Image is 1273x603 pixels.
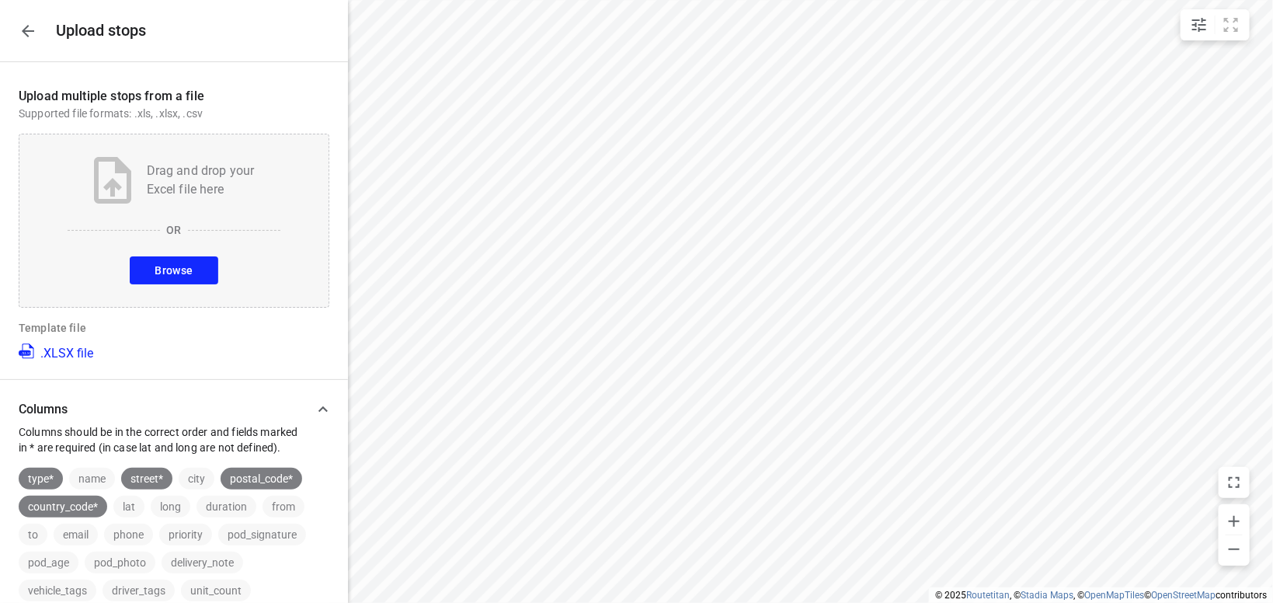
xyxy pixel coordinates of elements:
span: priority [159,528,212,541]
span: Browse [155,261,193,281]
a: Stadia Maps [1021,590,1073,601]
a: OpenStreetMap [1151,590,1216,601]
button: Map settings [1184,9,1215,40]
li: © 2025 , © , © © contributors [935,590,1267,601]
span: phone [104,528,153,541]
p: Template file [19,320,329,336]
p: OR [166,222,181,238]
span: postal_code* [221,472,302,485]
span: name [69,472,115,485]
span: pod_photo [85,556,155,569]
span: vehicle_tags [19,584,96,597]
a: Routetitan [966,590,1010,601]
a: OpenMapTiles [1084,590,1144,601]
p: Drag and drop your Excel file here [147,162,255,199]
span: duration [197,500,256,513]
button: Browse [130,256,217,284]
p: Supported file formats: .xls, .xlsx, .csv [19,106,329,121]
span: driver_tags [103,584,175,597]
div: small contained button group [1181,9,1250,40]
span: from [263,500,304,513]
span: city [179,472,214,485]
div: ColumnsColumns should be in the correct order and fields marked in * are required (in case lat an... [19,394,329,455]
h5: Upload stops [56,22,146,40]
span: email [54,528,98,541]
span: long [151,500,190,513]
p: Columns should be in the correct order and fields marked in * are required (in case lat and long ... [19,424,308,455]
a: .XLSX file [19,342,93,361]
span: pod_age [19,556,78,569]
img: Upload file [94,157,131,204]
span: pod_signature [218,528,306,541]
span: type* [19,472,63,485]
span: to [19,528,47,541]
img: XLSX [19,342,37,361]
span: delivery_note [162,556,243,569]
p: Upload multiple stops from a file [19,87,329,106]
span: street* [121,472,172,485]
span: lat [113,500,144,513]
span: unit_count [181,584,251,597]
span: country_code* [19,500,107,513]
p: Columns [19,402,308,417]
